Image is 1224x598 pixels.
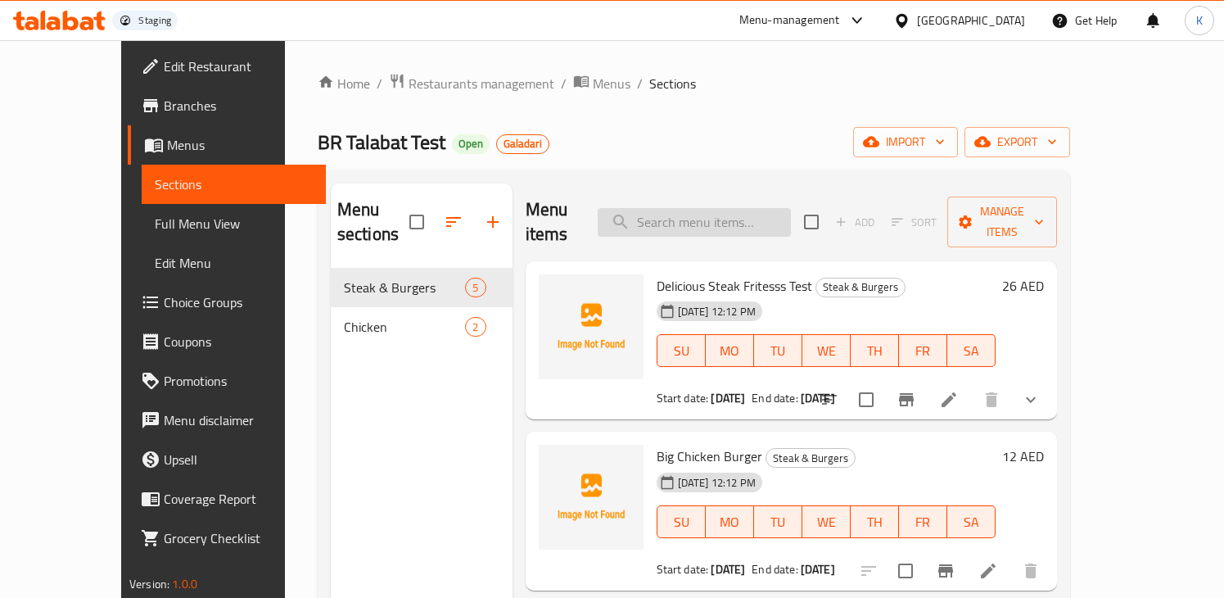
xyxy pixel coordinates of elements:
[138,14,171,27] div: Staging
[1196,11,1203,29] span: K
[129,573,169,595] span: Version:
[671,475,762,491] span: [DATE] 12:12 PM
[561,74,567,93] li: /
[657,387,709,409] span: Start date:
[128,322,326,361] a: Coupons
[857,510,892,534] span: TH
[1021,390,1041,410] svg: Show Choices
[906,339,941,363] span: FR
[711,387,745,409] b: [DATE]
[664,510,699,534] span: SU
[1002,274,1044,297] h6: 26 AED
[899,334,947,367] button: FR
[706,334,754,367] button: MO
[815,278,906,297] div: Steak & Burgers
[706,505,754,538] button: MO
[142,204,326,243] a: Full Menu View
[964,127,1070,157] button: export
[434,202,473,242] span: Sort sections
[128,125,326,165] a: Menus
[1011,380,1050,419] button: show more
[164,489,313,509] span: Coverage Report
[802,505,851,538] button: WE
[754,334,802,367] button: TU
[331,268,513,307] div: Steak & Burgers5
[802,334,851,367] button: WE
[794,205,829,239] span: Select section
[947,334,996,367] button: SA
[954,339,989,363] span: SA
[128,401,326,440] a: Menu disclaimer
[389,73,554,94] a: Restaurants management
[164,371,313,391] span: Promotions
[164,410,313,430] span: Menu disclaimer
[155,174,313,194] span: Sections
[810,380,849,419] button: sort-choices
[164,96,313,116] span: Branches
[318,124,445,161] span: BR Talabat Test
[593,74,630,93] span: Menus
[466,319,485,335] span: 2
[816,278,905,297] span: Steak & Burgers
[947,197,1057,247] button: Manage items
[452,134,490,154] div: Open
[155,253,313,273] span: Edit Menu
[960,202,1044,242] span: Manage items
[664,339,699,363] span: SU
[164,528,313,548] span: Grocery Checklist
[598,208,791,237] input: search
[849,383,883,417] span: Select to update
[657,559,709,580] span: Start date:
[465,317,486,337] div: items
[409,74,554,93] span: Restaurants management
[164,57,313,76] span: Edit Restaurant
[712,339,747,363] span: MO
[466,280,485,296] span: 5
[829,210,881,235] span: Add item
[318,74,370,93] a: Home
[128,361,326,401] a: Promotions
[853,127,958,157] button: import
[917,11,1025,29] div: [GEOGRAPHIC_DATA]
[978,132,1057,152] span: export
[167,135,313,155] span: Menus
[526,197,578,247] h2: Menu items
[809,510,844,534] span: WE
[155,214,313,233] span: Full Menu View
[128,479,326,519] a: Coverage Report
[657,274,812,298] span: Delicious Steak Fritesss Test
[1011,551,1050,591] button: delete
[573,73,630,94] a: Menus
[337,197,409,247] h2: Menu sections
[752,559,797,580] span: End date:
[637,74,643,93] li: /
[1002,445,1044,468] h6: 12 AED
[142,165,326,204] a: Sections
[377,74,382,93] li: /
[128,440,326,479] a: Upsell
[972,380,1011,419] button: delete
[851,505,899,538] button: TH
[978,561,998,581] a: Edit menu item
[801,559,835,580] b: [DATE]
[947,505,996,538] button: SA
[400,205,434,239] span: Select all sections
[657,334,706,367] button: SU
[172,573,197,595] span: 1.0.0
[539,274,644,379] img: Delicious Steak Fritesss Test
[881,210,947,235] span: Select section first
[128,283,326,322] a: Choice Groups
[851,334,899,367] button: TH
[142,243,326,283] a: Edit Menu
[766,448,856,468] div: Steak & Burgers
[344,278,466,297] span: Steak & Burgers
[164,332,313,351] span: Coupons
[926,551,965,591] button: Branch-specific-item
[344,317,466,337] span: Chicken
[887,380,926,419] button: Branch-specific-item
[906,510,941,534] span: FR
[331,307,513,347] div: Chicken2
[712,510,747,534] span: MO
